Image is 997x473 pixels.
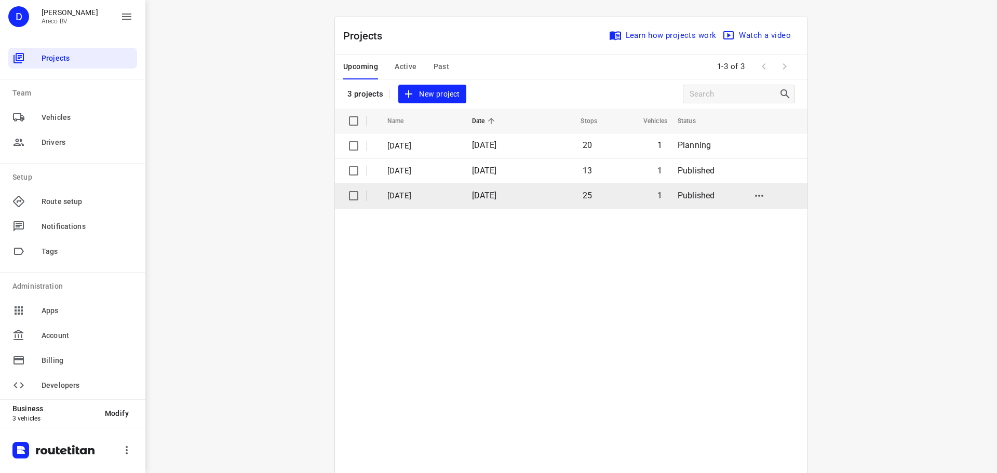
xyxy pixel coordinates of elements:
span: 13 [583,166,592,175]
button: New project [398,85,466,104]
span: 1 [657,166,662,175]
p: Areco BV [42,18,98,25]
span: Vehicles [42,112,133,123]
div: Billing [8,350,137,371]
span: Active [395,60,416,73]
span: Drivers [42,137,133,148]
div: Developers [8,375,137,396]
p: Setup [12,172,137,183]
span: 1 [657,140,662,150]
p: [DATE] [387,165,456,177]
div: Tags [8,241,137,262]
span: Account [42,330,133,341]
p: Business [12,404,97,413]
p: Didier Evrard [42,8,98,17]
p: [DATE] [387,190,456,202]
p: 3 projects [347,89,383,99]
span: Next Page [774,56,795,77]
p: Team [12,88,137,99]
span: Apps [42,305,133,316]
span: Published [678,166,715,175]
span: Upcoming [343,60,378,73]
div: Route setup [8,191,137,212]
span: Previous Page [753,56,774,77]
span: Developers [42,380,133,391]
span: Modify [105,409,129,417]
button: Modify [97,404,137,423]
div: Vehicles [8,107,137,128]
span: [DATE] [472,140,497,150]
div: Notifications [8,216,137,237]
span: Stops [567,115,597,127]
span: Route setup [42,196,133,207]
div: D [8,6,29,27]
span: Projects [42,53,133,64]
span: New project [405,88,460,101]
span: Tags [42,246,133,257]
div: Projects [8,48,137,69]
span: Notifications [42,221,133,232]
div: Search [779,88,794,100]
span: Name [387,115,417,127]
span: 1 [657,191,662,200]
span: 20 [583,140,592,150]
span: 25 [583,191,592,200]
span: Status [678,115,709,127]
input: Search projects [690,86,779,102]
span: Published [678,191,715,200]
div: Apps [8,300,137,321]
span: 1-3 of 3 [713,56,749,78]
span: Past [434,60,450,73]
span: Vehicles [630,115,667,127]
span: Billing [42,355,133,366]
p: Projects [343,28,391,44]
span: [DATE] [472,191,497,200]
p: Administration [12,281,137,292]
span: [DATE] [472,166,497,175]
span: Planning [678,140,711,150]
span: Date [472,115,498,127]
p: 3 vehicles [12,415,97,422]
p: Woensdag 27 Augustus [387,140,456,152]
div: Drivers [8,132,137,153]
div: Account [8,325,137,346]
